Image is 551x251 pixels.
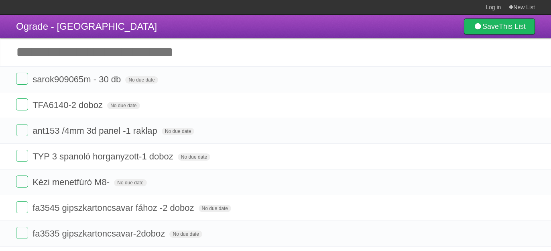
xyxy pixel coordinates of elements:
[33,151,175,161] span: TYP 3 spanoló horganyzott-1 doboz
[169,231,202,238] span: No due date
[16,175,28,188] label: Done
[499,22,526,31] b: This List
[107,102,140,109] span: No due date
[125,76,158,84] span: No due date
[16,73,28,85] label: Done
[199,205,231,212] span: No due date
[33,229,167,239] span: fa3535 gipszkartoncsavar-2doboz
[114,179,146,186] span: No due date
[33,100,105,110] span: TFA6140-2 doboz
[33,74,123,84] span: sarok909065m - 30 db
[162,128,194,135] span: No due date
[33,203,196,213] span: fa3545 gipszkartoncsavar fához -2 doboz
[178,153,210,161] span: No due date
[16,98,28,110] label: Done
[16,201,28,213] label: Done
[16,21,157,32] span: Ograde - [GEOGRAPHIC_DATA]
[16,150,28,162] label: Done
[464,18,535,35] a: SaveThis List
[16,124,28,136] label: Done
[33,177,112,187] span: Kézi menetfúró M8-
[16,227,28,239] label: Done
[33,126,159,136] span: ant153 /4mm 3d panel -1 raklap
